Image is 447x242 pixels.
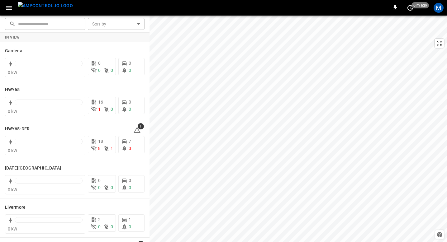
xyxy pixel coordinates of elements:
[18,2,73,10] img: ampcontrol.io logo
[111,107,113,112] span: 0
[8,187,17,192] span: 0 kW
[129,139,131,144] span: 7
[129,61,131,66] span: 0
[111,224,113,229] span: 0
[98,185,101,190] span: 0
[129,178,131,183] span: 0
[111,146,113,151] span: 1
[98,139,103,144] span: 18
[129,224,131,229] span: 0
[5,165,61,172] h6: Karma Center
[98,224,101,229] span: 0
[5,204,26,211] h6: Livermore
[98,146,101,151] span: 8
[98,217,101,222] span: 2
[8,226,17,231] span: 0 kW
[5,48,22,54] h6: Gardena
[98,68,101,73] span: 0
[98,100,103,105] span: 16
[405,3,415,13] button: set refresh interval
[434,3,444,13] div: profile-icon
[150,16,447,242] canvas: Map
[98,61,101,66] span: 0
[129,68,131,73] span: 0
[98,178,101,183] span: 0
[129,107,131,112] span: 0
[129,185,131,190] span: 0
[111,185,113,190] span: 0
[5,86,20,93] h6: HWY65
[129,100,131,105] span: 0
[98,107,101,112] span: 1
[5,126,30,133] h6: HWY65-DER
[111,68,113,73] span: 0
[8,148,17,153] span: 0 kW
[8,109,17,114] span: 0 kW
[138,123,144,129] span: 1
[129,217,131,222] span: 1
[129,146,131,151] span: 3
[8,70,17,75] span: 0 kW
[5,35,20,40] strong: In View
[411,2,429,8] span: 6 m ago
